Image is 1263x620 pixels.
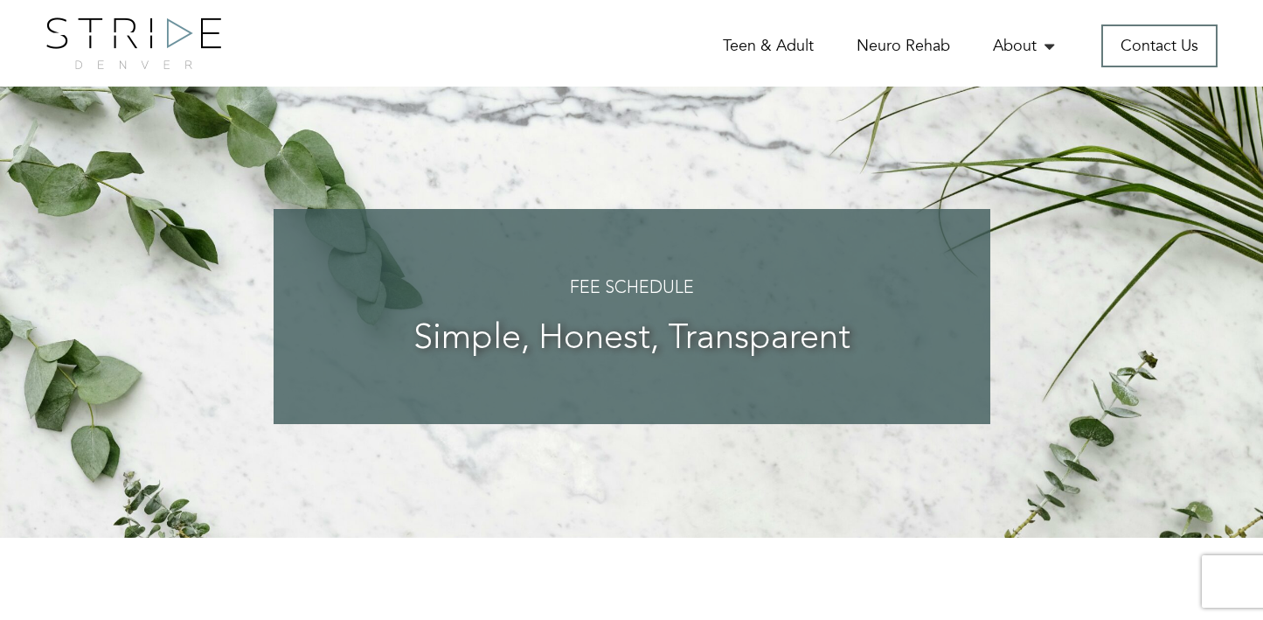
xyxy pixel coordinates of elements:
img: logo.png [46,17,221,69]
a: About [993,35,1058,57]
h4: Fee Schedule [309,279,955,298]
h3: Simple, Honest, Transparent [309,320,955,359]
a: Teen & Adult [723,35,814,57]
a: Neuro Rehab [857,35,950,57]
a: Contact Us [1101,24,1218,67]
